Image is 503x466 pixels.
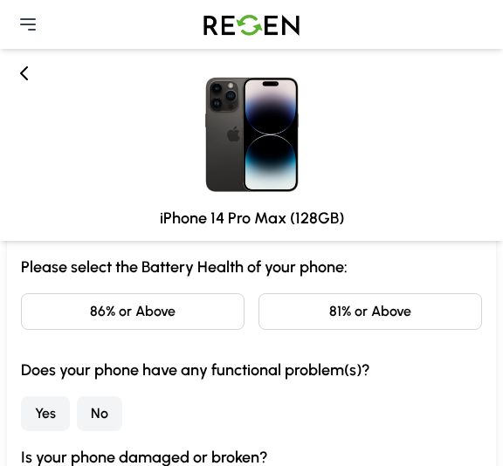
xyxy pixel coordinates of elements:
[258,293,482,330] button: 81% or Above
[77,396,122,431] button: No
[21,358,482,382] h3: Does your phone have any functional problem(s)?
[21,255,482,279] h3: Please select the Battery Health of your phone:
[21,293,245,330] button: 86% or Above
[10,59,493,199] img: iPhone 14 Pro Max
[21,396,70,431] button: Yes
[10,206,493,230] p: iPhone 14 Pro Max (128GB)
